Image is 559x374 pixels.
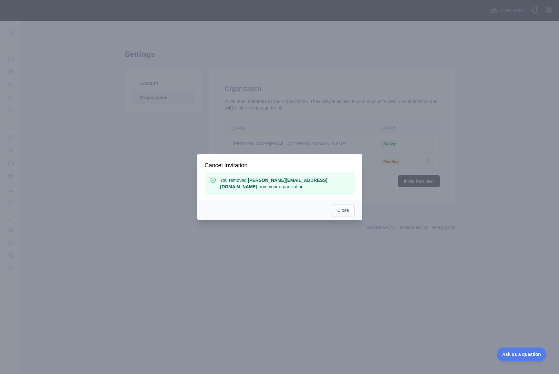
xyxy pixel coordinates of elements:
[205,161,355,169] h3: Cancel Invitation
[259,184,305,189] span: from your organization.
[497,348,546,361] iframe: Toggle Customer Support
[220,178,327,189] b: [PERSON_NAME][EMAIL_ADDRESS][DOMAIN_NAME]
[220,178,247,183] span: You removed
[332,204,355,216] button: Close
